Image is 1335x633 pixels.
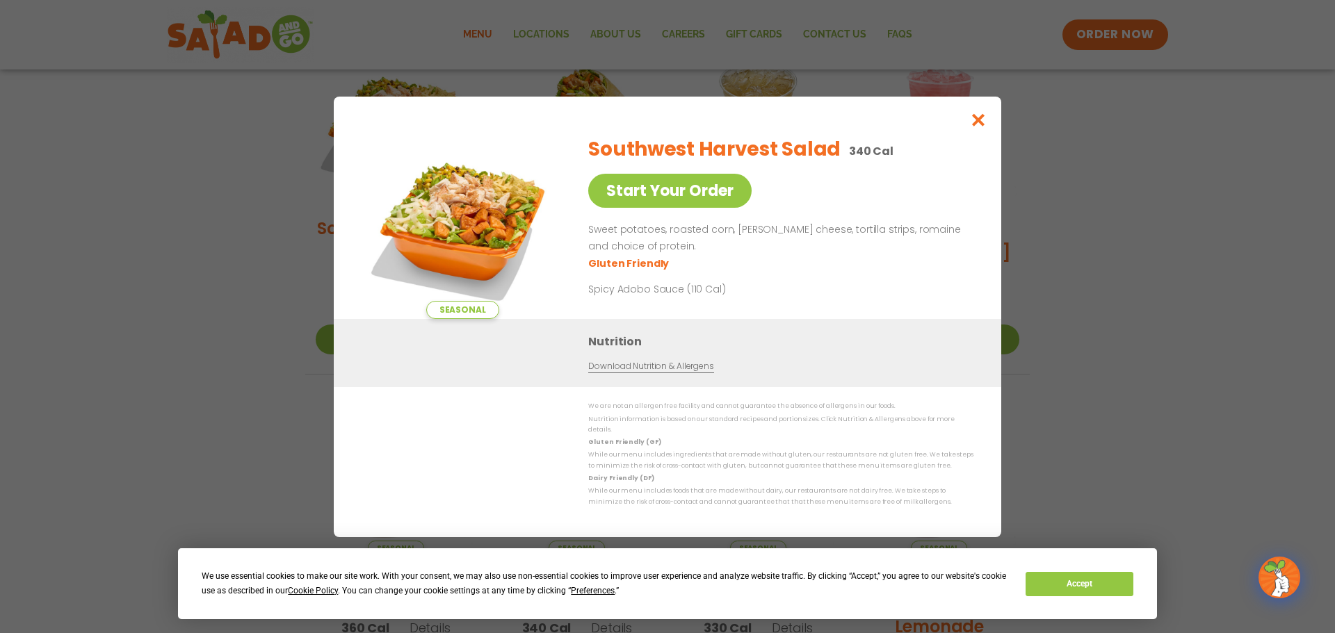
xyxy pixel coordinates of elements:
[588,333,980,350] h3: Nutrition
[588,413,973,435] p: Nutrition information is based on our standard recipes and portion sizes. Click Nutrition & Aller...
[588,474,654,482] strong: Dairy Friendly (DF)
[588,135,841,164] h2: Southwest Harvest Salad
[178,548,1157,619] div: Cookie Consent Prompt
[588,256,671,270] li: Gluten Friendly
[571,586,615,595] span: Preferences
[588,450,973,471] p: While our menu includes ingredients that are made without gluten, our restaurants are not gluten ...
[588,174,752,208] a: Start Your Order
[956,97,1001,143] button: Close modal
[288,586,338,595] span: Cookie Policy
[588,281,845,296] p: Spicy Adobo Sauce (110 Cal)
[426,301,499,319] span: Seasonal
[588,360,713,373] a: Download Nutrition & Allergens
[365,124,560,319] img: Featured product photo for Southwest Harvest Salad
[1260,558,1299,597] img: wpChatIcon
[1026,572,1133,596] button: Accept
[588,401,973,411] p: We are not an allergen free facility and cannot guarantee the absence of allergens in our foods.
[588,222,968,255] p: Sweet potatoes, roasted corn, [PERSON_NAME] cheese, tortilla strips, romaine and choice of protein.
[588,438,661,446] strong: Gluten Friendly (GF)
[588,486,973,507] p: While our menu includes foods that are made without dairy, our restaurants are not dairy free. We...
[849,142,893,160] p: 340 Cal
[202,569,1009,598] div: We use essential cookies to make our site work. With your consent, we may also use non-essential ...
